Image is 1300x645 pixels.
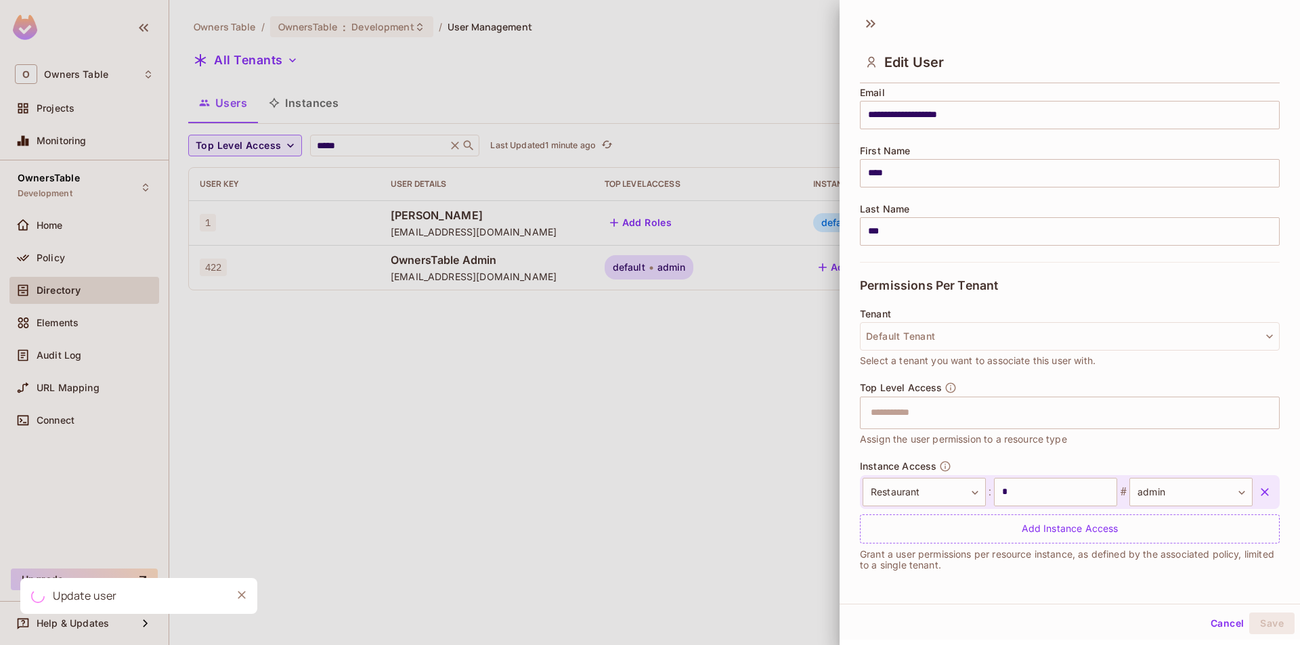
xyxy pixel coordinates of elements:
button: Open [1272,411,1275,414]
p: Grant a user permissions per resource instance, as defined by the associated policy, limited to a... [860,549,1280,571]
div: admin [1129,478,1253,506]
span: Assign the user permission to a resource type [860,432,1067,447]
span: Email [860,87,885,98]
span: Edit User [884,54,944,70]
div: Update user [53,587,117,604]
span: Select a tenant you want to associate this user with. [860,353,1096,368]
span: : [986,484,994,500]
span: First Name [860,146,911,156]
span: Top Level Access [860,382,942,393]
div: Restaurant [863,478,986,506]
span: Last Name [860,204,909,215]
button: Save [1249,613,1295,634]
div: Add Instance Access [860,514,1280,543]
span: # [1117,484,1129,500]
span: Instance Access [860,461,936,472]
span: Tenant [860,309,891,319]
button: Close [232,585,252,605]
button: Default Tenant [860,322,1280,351]
button: Cancel [1205,613,1249,634]
span: Permissions Per Tenant [860,279,998,292]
